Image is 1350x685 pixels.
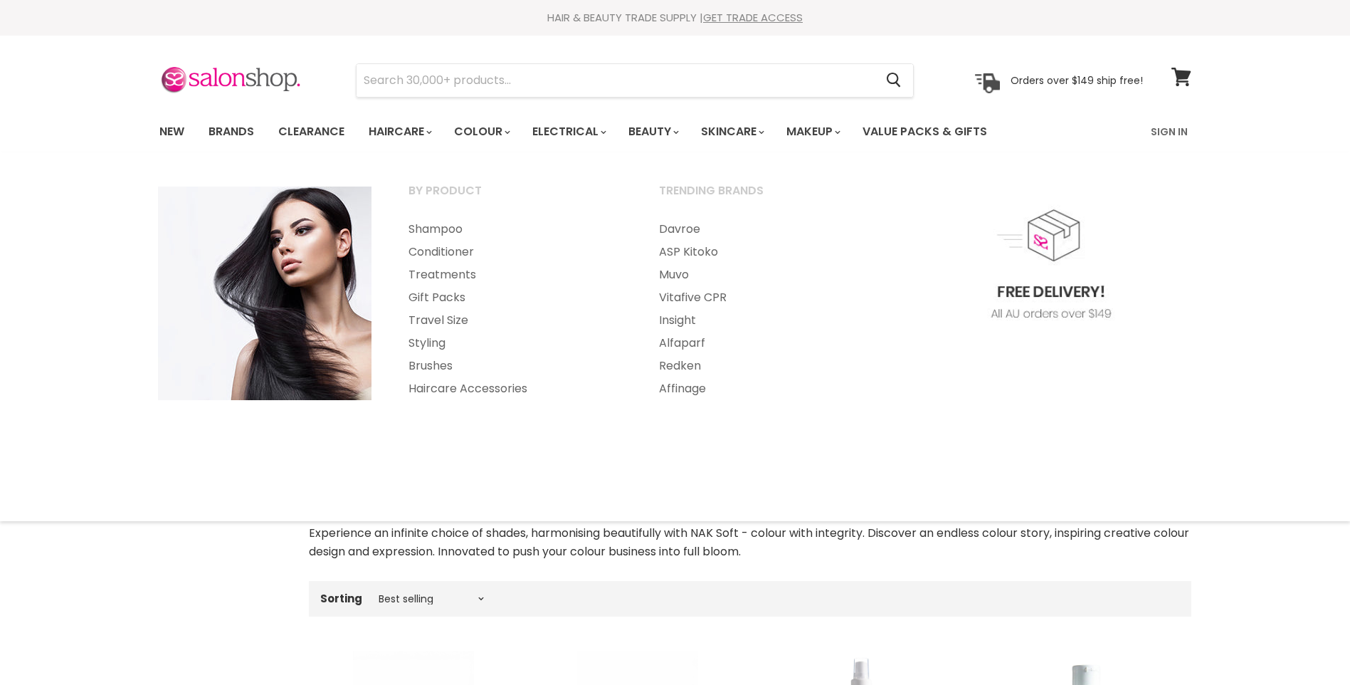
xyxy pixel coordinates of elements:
[1279,618,1336,671] iframe: Gorgias live chat messenger
[641,218,889,400] ul: Main menu
[357,64,875,97] input: Search
[641,332,889,355] a: Alfaparf
[690,117,773,147] a: Skincare
[618,117,687,147] a: Beauty
[641,263,889,286] a: Muvo
[703,10,803,25] a: GET TRADE ACCESS
[198,117,265,147] a: Brands
[391,241,638,263] a: Conditioner
[875,64,913,97] button: Search
[320,592,362,605] label: Sorting
[443,117,519,147] a: Colour
[391,218,638,400] ul: Main menu
[641,355,889,377] a: Redken
[522,117,615,147] a: Electrical
[391,179,638,215] a: By Product
[641,179,889,215] a: Trending Brands
[149,117,195,147] a: New
[142,111,1209,152] nav: Main
[391,332,638,355] a: Styling
[641,309,889,332] a: Insight
[391,355,638,377] a: Brushes
[391,286,638,309] a: Gift Packs
[641,377,889,400] a: Affinage
[391,263,638,286] a: Treatments
[641,241,889,263] a: ASP Kitoko
[268,117,355,147] a: Clearance
[356,63,914,98] form: Product
[358,117,441,147] a: Haircare
[391,309,638,332] a: Travel Size
[641,286,889,309] a: Vitafive CPR
[1142,117,1196,147] a: Sign In
[1011,73,1143,86] p: Orders over $149 ship free!
[309,524,1191,561] p: Experience an infinite choice of shades, harmonising beautifully with NAK Soft - colour with inte...
[852,117,998,147] a: Value Packs & Gifts
[142,11,1209,25] div: HAIR & BEAUTY TRADE SUPPLY |
[391,218,638,241] a: Shampoo
[391,377,638,400] a: Haircare Accessories
[776,117,849,147] a: Makeup
[149,111,1070,152] ul: Main menu
[641,218,889,241] a: Davroe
